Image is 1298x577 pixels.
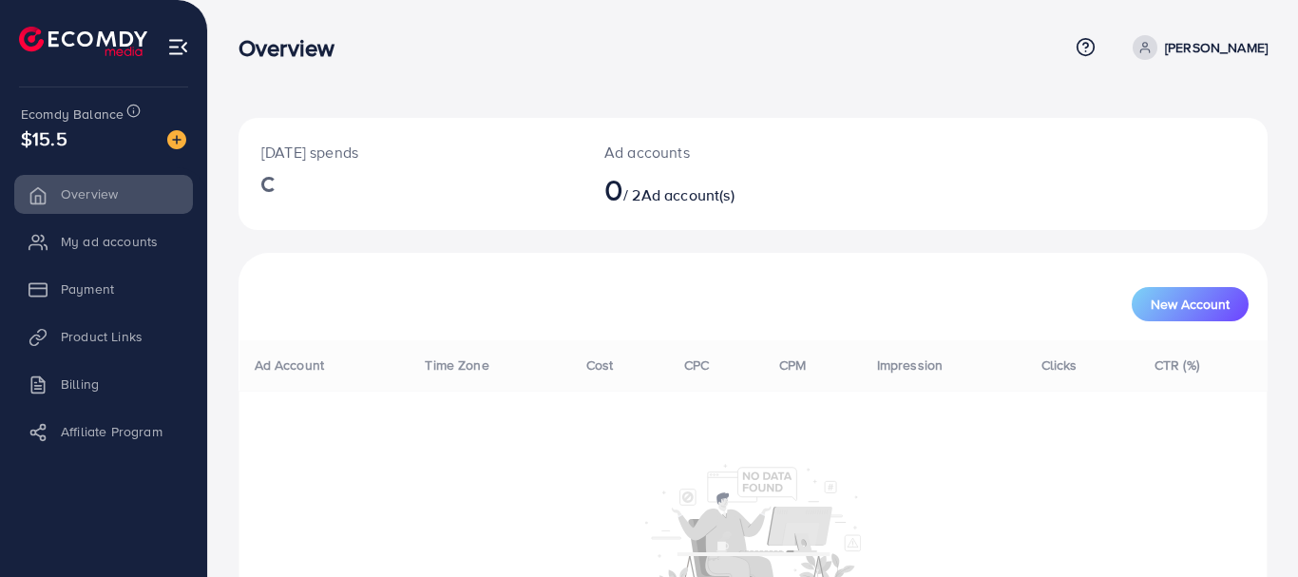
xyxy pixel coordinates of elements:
[1132,287,1249,321] button: New Account
[21,105,124,124] span: Ecomdy Balance
[1125,35,1268,60] a: [PERSON_NAME]
[19,27,147,56] img: logo
[167,130,186,149] img: image
[641,184,735,205] span: Ad account(s)
[1151,298,1230,311] span: New Account
[167,36,189,58] img: menu
[604,171,816,207] h2: / 2
[604,141,816,163] p: Ad accounts
[21,125,67,152] span: $15.5
[261,141,559,163] p: [DATE] spends
[604,167,623,211] span: 0
[1165,36,1268,59] p: [PERSON_NAME]
[239,34,350,62] h3: Overview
